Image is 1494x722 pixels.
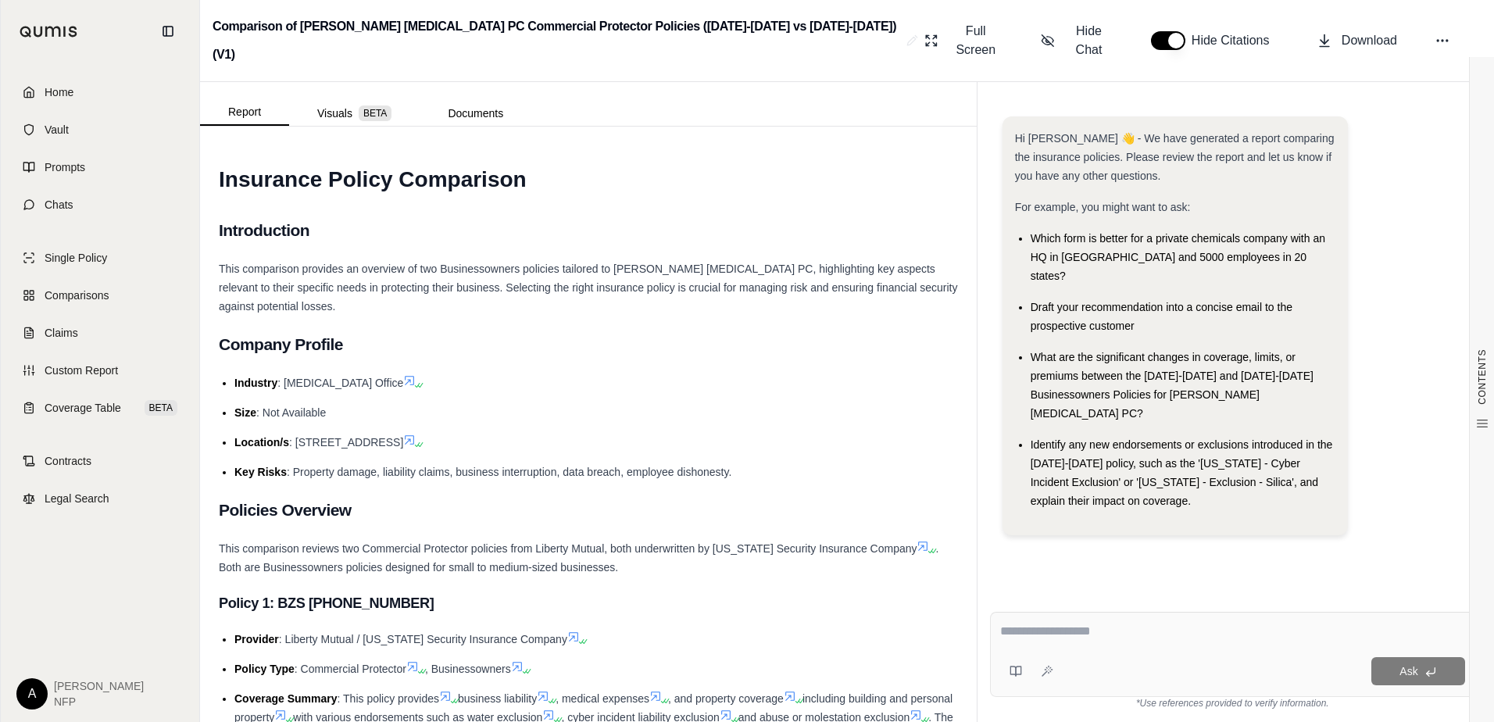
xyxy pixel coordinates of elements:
span: CONTENTS [1476,349,1489,405]
h3: Policy 1: BZS [PHONE_NUMBER] [219,589,958,617]
button: Documents [420,101,531,126]
span: : Liberty Mutual / [US_STATE] Security Insurance Company [279,633,567,645]
a: Contracts [10,444,190,478]
span: Prompts [45,159,85,175]
button: Ask [1371,657,1465,685]
span: Coverage Summary [234,692,338,705]
a: Single Policy [10,241,190,275]
span: Claims [45,325,78,341]
span: Contracts [45,453,91,469]
span: : Commercial Protector [295,663,406,675]
span: What are the significant changes in coverage, limits, or premiums between the [DATE]-[DATE] and [... [1031,351,1314,420]
button: Visuals [289,101,420,126]
span: This comparison reviews two Commercial Protector policies from Liberty Mutual, both underwritten ... [219,542,917,555]
h2: Comparison of [PERSON_NAME] [MEDICAL_DATA] PC Commercial Protector Policies ([DATE]-[DATE] vs [DA... [213,13,900,69]
span: Download [1342,31,1397,50]
div: A [16,678,48,709]
span: Comparisons [45,288,109,303]
span: Industry [234,377,277,389]
span: Vault [45,122,69,138]
span: Chats [45,197,73,213]
button: Full Screen [918,16,1010,66]
span: Custom Report [45,363,118,378]
a: Custom Report [10,353,190,388]
span: Provider [234,633,279,645]
span: : [MEDICAL_DATA] Office [277,377,403,389]
span: Ask [1399,665,1417,677]
a: Legal Search [10,481,190,516]
span: Full Screen [948,22,1003,59]
span: , Businessowners [425,663,511,675]
span: BETA [359,105,391,121]
span: Single Policy [45,250,107,266]
span: Hide Citations [1192,31,1279,50]
span: Draft your recommendation into a concise email to the prospective customer [1031,301,1292,332]
a: Coverage TableBETA [10,391,190,425]
span: , medical expenses [556,692,649,705]
span: : This policy provides [338,692,439,705]
span: Home [45,84,73,100]
span: Key Risks [234,466,287,478]
span: business liability [458,692,537,705]
a: Prompts [10,150,190,184]
span: For example, you might want to ask: [1015,201,1191,213]
h2: Introduction [219,214,958,247]
span: This comparison provides an overview of two Businessowners policies tailored to [PERSON_NAME] [ME... [219,263,958,313]
span: Policy Type [234,663,295,675]
span: Location/s [234,436,289,449]
button: Collapse sidebar [155,19,180,44]
a: Home [10,75,190,109]
button: Report [200,99,289,126]
span: : Property damage, liability claims, business interruption, data breach, employee dishonesty. [287,466,731,478]
span: Hi [PERSON_NAME] 👋 - We have generated a report comparing the insurance policies. Please review t... [1015,132,1335,182]
h2: Company Profile [219,328,958,361]
button: Hide Chat [1035,16,1119,66]
span: Hide Chat [1064,22,1113,59]
h2: Policies Overview [219,494,958,527]
span: Which form is better for a private chemicals company with an HQ in [GEOGRAPHIC_DATA] and 5000 emp... [1031,232,1325,282]
span: Coverage Table [45,400,121,416]
button: Download [1310,25,1403,56]
span: Legal Search [45,491,109,506]
a: Chats [10,188,190,222]
span: BETA [145,400,177,416]
img: Qumis Logo [20,26,78,38]
span: Size [234,406,256,419]
span: Identify any new endorsements or exclusions introduced in the [DATE]-[DATE] policy, such as the '... [1031,438,1333,507]
span: , and property coverage [668,692,784,705]
div: *Use references provided to verify information. [990,697,1475,709]
span: NFP [54,694,144,709]
a: Vault [10,113,190,147]
h1: Insurance Policy Comparison [219,158,958,202]
a: Comparisons [10,278,190,313]
span: : [STREET_ADDRESS] [289,436,403,449]
a: Claims [10,316,190,350]
span: [PERSON_NAME] [54,678,144,694]
span: : Not Available [256,406,326,419]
